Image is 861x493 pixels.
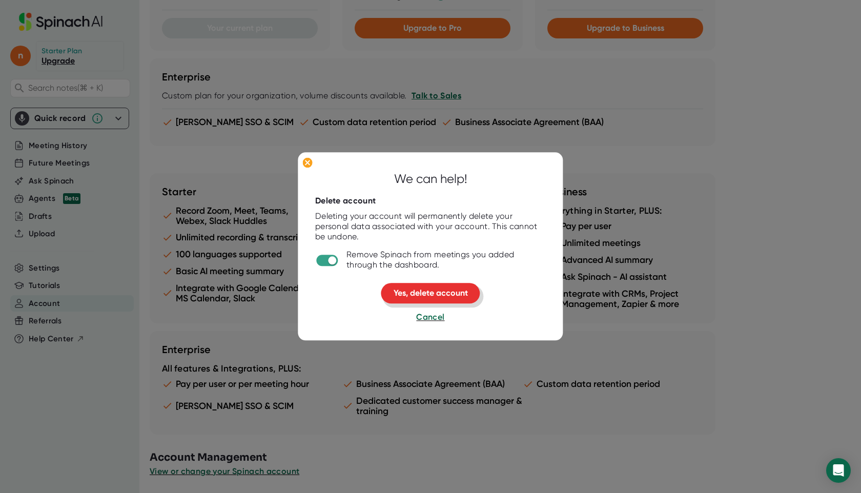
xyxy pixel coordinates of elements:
[416,311,444,323] button: Cancel
[346,250,546,270] div: Remove Spinach from meetings you added through the dashboard.
[315,196,376,206] div: Delete account
[381,283,480,303] button: Yes, delete account
[394,288,468,298] span: Yes, delete account
[826,458,851,483] div: Open Intercom Messenger
[416,312,444,322] span: Cancel
[394,170,467,188] div: We can help!
[315,211,546,242] div: Deleting your account will permanently delete your personal data associated with your account. Th...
